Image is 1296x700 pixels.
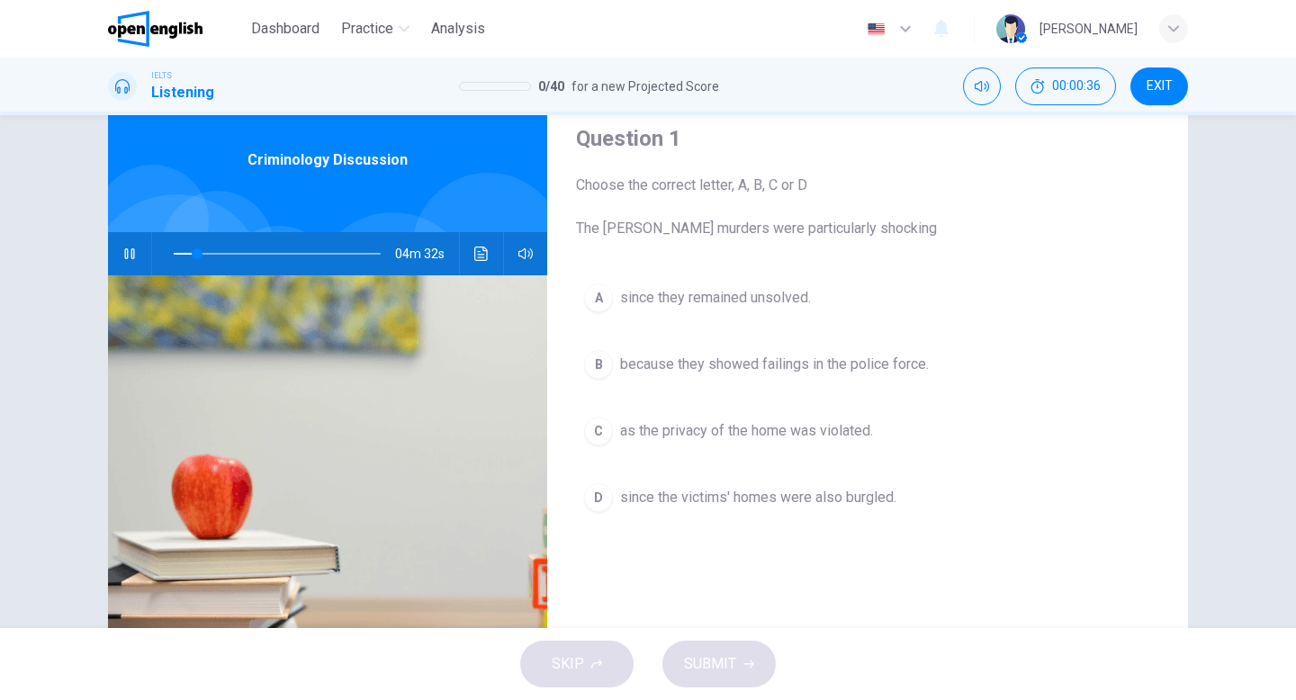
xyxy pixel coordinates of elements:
button: Practice [334,13,417,45]
button: Analysis [424,13,492,45]
span: since they remained unsolved. [620,287,811,309]
h1: Listening [151,82,214,103]
h4: Question 1 [576,124,1159,153]
button: EXIT [1130,67,1188,105]
img: Profile picture [996,14,1025,43]
span: Criminology Discussion [247,149,408,171]
img: OpenEnglish logo [108,11,202,47]
span: 04m 32s [395,232,459,275]
span: as the privacy of the home was violated. [620,420,873,442]
div: A [584,283,613,312]
span: Choose the correct letter, A, B, C or D The [PERSON_NAME] murders were particularly shocking [576,175,1159,239]
div: D [584,483,613,512]
div: B [584,350,613,379]
div: Mute [963,67,1001,105]
button: Dsince the victims' homes were also burgled. [576,475,1159,520]
span: 00:00:36 [1052,79,1101,94]
button: Asince they remained unsolved. [576,275,1159,320]
span: 0 / 40 [538,76,564,97]
button: Dashboard [244,13,327,45]
span: for a new Projected Score [571,76,719,97]
span: Dashboard [251,18,319,40]
span: Practice [341,18,393,40]
span: Analysis [431,18,485,40]
div: Hide [1015,67,1116,105]
button: Click to see the audio transcription [467,232,496,275]
span: because they showed failings in the police force. [620,354,929,375]
button: 00:00:36 [1015,67,1116,105]
img: en [865,22,887,36]
div: [PERSON_NAME] [1039,18,1138,40]
a: OpenEnglish logo [108,11,244,47]
button: Cas the privacy of the home was violated. [576,408,1159,453]
button: Bbecause they showed failings in the police force. [576,342,1159,387]
div: C [584,417,613,445]
span: since the victims' homes were also burgled. [620,487,896,508]
span: IELTS [151,69,172,82]
span: EXIT [1147,79,1173,94]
